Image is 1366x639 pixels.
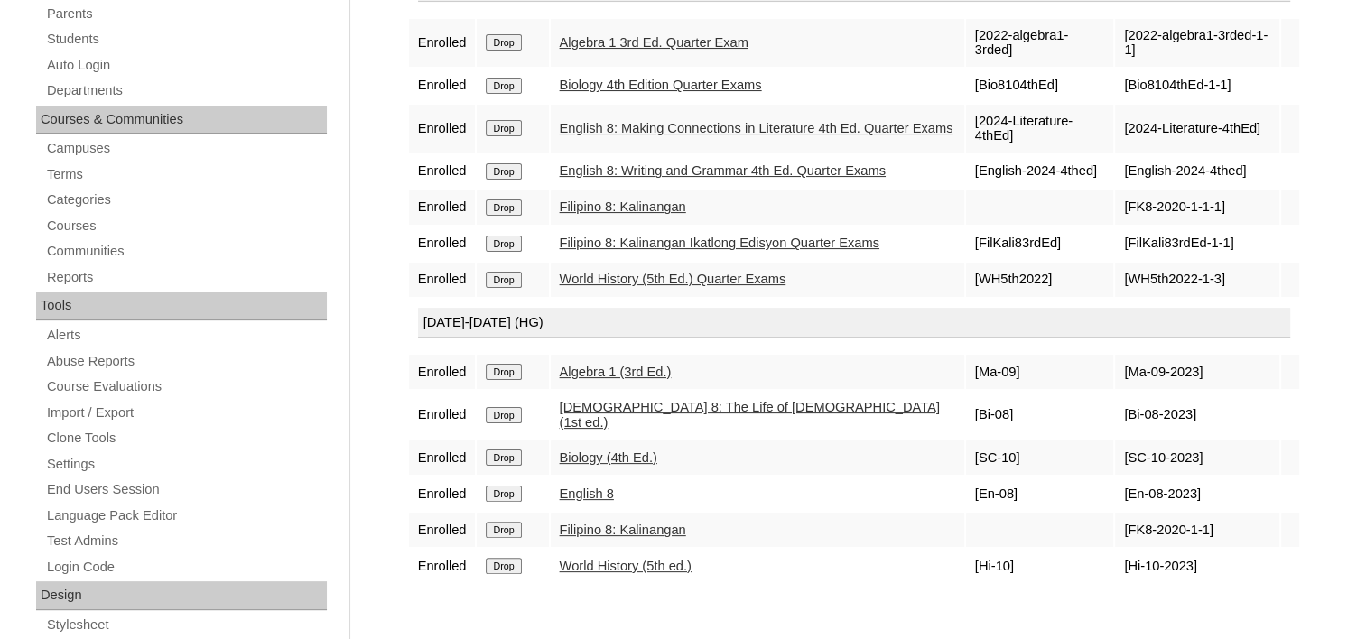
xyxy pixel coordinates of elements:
td: [Bio8104thEd-1-1] [1115,69,1278,103]
div: [DATE]-[DATE] (HG) [418,308,1290,338]
td: [En-08] [966,477,1114,511]
a: Reports [45,266,327,289]
td: [2022-algebra1-3rded-1-1] [1115,19,1278,67]
a: Login Code [45,556,327,579]
td: Enrolled [409,477,476,511]
a: Students [45,28,327,51]
td: [English-2024-4thed] [966,154,1114,189]
input: Drop [486,272,521,288]
td: Enrolled [409,263,476,297]
a: Categories [45,189,327,211]
td: [2024-Literature-4thEd] [966,105,1114,153]
a: Clone Tools [45,427,327,449]
a: Course Evaluations [45,375,327,398]
input: Drop [486,236,521,252]
td: Enrolled [409,391,476,439]
a: Biology 4th Edition Quarter Exams [560,78,762,92]
input: Drop [486,558,521,574]
td: [English-2024-4thed] [1115,154,1278,189]
td: [SC-10-2023] [1115,440,1278,475]
a: Parents [45,3,327,25]
td: [2022-algebra1-3rded] [966,19,1114,67]
a: Language Pack Editor [45,505,327,527]
a: [DEMOGRAPHIC_DATA] 8: The Life of [DEMOGRAPHIC_DATA] (1st ed.) [560,400,940,430]
a: End Users Session [45,478,327,501]
td: Enrolled [409,227,476,261]
input: Drop [486,522,521,538]
input: Drop [486,34,521,51]
td: [Bi-08-2023] [1115,391,1278,439]
a: Campuses [45,137,327,160]
td: [Hi-10] [966,549,1114,583]
a: Import / Export [45,402,327,424]
div: Design [36,581,327,610]
a: Alerts [45,324,327,347]
a: World History (5th ed.) [560,559,692,573]
td: Enrolled [409,440,476,475]
a: Courses [45,215,327,237]
a: Abuse Reports [45,350,327,373]
a: World History (5th Ed.) Quarter Exams [560,272,786,286]
input: Drop [486,163,521,180]
td: [Ma-09] [966,355,1114,389]
td: [FK8-2020-1-1-1] [1115,190,1278,225]
a: English 8: Making Connections in Literature 4th Ed. Quarter Exams [560,121,953,135]
td: [WH5th2022] [966,263,1114,297]
a: Filipino 8: Kalinangan Ikatlong Edisyon Quarter Exams [560,236,879,250]
td: [FK8-2020-1-1] [1115,513,1278,547]
td: [Bio8104thEd] [966,69,1114,103]
td: Enrolled [409,19,476,67]
td: [WH5th2022-1-3] [1115,263,1278,297]
div: Tools [36,292,327,320]
input: Drop [486,364,521,380]
td: Enrolled [409,355,476,389]
td: [Bi-08] [966,391,1114,439]
a: Algebra 1 (3rd Ed.) [560,365,672,379]
input: Drop [486,449,521,466]
a: Filipino 8: Kalinangan [560,199,686,214]
a: Communities [45,240,327,263]
a: English 8 [560,486,614,501]
input: Drop [486,78,521,94]
td: Enrolled [409,549,476,583]
a: Departments [45,79,327,102]
td: Enrolled [409,154,476,189]
a: Algebra 1 3rd Ed. Quarter Exam [560,35,748,50]
td: Enrolled [409,105,476,153]
td: [2024-Literature-4thEd] [1115,105,1278,153]
td: [Hi-10-2023] [1115,549,1278,583]
a: Test Admins [45,530,327,552]
a: Settings [45,453,327,476]
input: Drop [486,120,521,136]
td: Enrolled [409,513,476,547]
input: Drop [486,407,521,423]
td: [En-08-2023] [1115,477,1278,511]
td: Enrolled [409,190,476,225]
a: Biology (4th Ed.) [560,450,657,465]
td: Enrolled [409,69,476,103]
div: Courses & Communities [36,106,327,134]
input: Drop [486,486,521,502]
input: Drop [486,199,521,216]
td: [SC-10] [966,440,1114,475]
td: [FilKali83rdEd] [966,227,1114,261]
a: Terms [45,163,327,186]
td: [Ma-09-2023] [1115,355,1278,389]
a: Filipino 8: Kalinangan [560,523,686,537]
a: English 8: Writing and Grammar 4th Ed. Quarter Exams [560,163,886,178]
td: [FilKali83rdEd-1-1] [1115,227,1278,261]
a: Stylesheet [45,614,327,636]
a: Auto Login [45,54,327,77]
